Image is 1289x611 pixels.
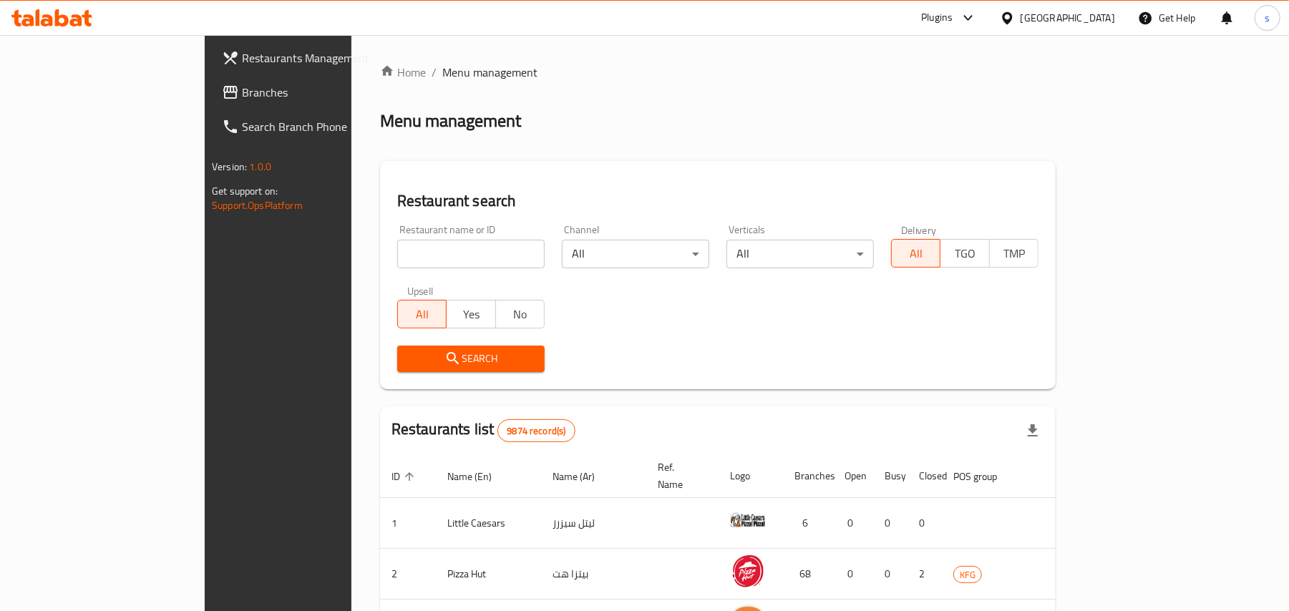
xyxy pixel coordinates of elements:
th: Open [833,454,873,498]
td: 6 [783,498,833,549]
div: Total records count [497,419,575,442]
button: Search [397,346,545,372]
td: 2 [908,549,942,600]
input: Search for restaurant name or ID.. [397,240,545,268]
label: Delivery [901,225,937,235]
button: TGO [940,239,989,268]
span: Search [409,350,533,368]
td: Pizza Hut [436,549,541,600]
button: Yes [446,300,495,328]
a: Restaurants Management [210,41,420,75]
span: All [898,243,935,264]
td: 0 [833,549,873,600]
span: s [1265,10,1270,26]
span: Branches [242,84,409,101]
div: Plugins [921,9,953,26]
td: 0 [908,498,942,549]
span: Search Branch Phone [242,118,409,135]
h2: Menu management [380,109,521,132]
td: ليتل سيزرز [541,498,646,549]
div: All [562,240,709,268]
th: Closed [908,454,942,498]
img: Pizza Hut [730,553,766,589]
span: Ref. Name [658,459,701,493]
a: Support.OpsPlatform [212,196,303,215]
nav: breadcrumb [380,64,1056,81]
button: All [891,239,940,268]
span: Restaurants Management [242,49,409,67]
td: 0 [873,549,908,600]
span: POS group [953,468,1016,485]
button: TMP [989,239,1039,268]
td: Little Caesars [436,498,541,549]
span: 1.0.0 [249,157,271,176]
span: KFG [954,567,981,583]
td: بيتزا هت [541,549,646,600]
span: No [502,304,539,325]
span: Yes [452,304,490,325]
span: Version: [212,157,247,176]
th: Branches [783,454,833,498]
li: / [432,64,437,81]
a: Search Branch Phone [210,109,420,144]
span: TGO [946,243,983,264]
td: 68 [783,549,833,600]
span: 9874 record(s) [498,424,574,438]
span: Name (En) [447,468,510,485]
td: 0 [873,498,908,549]
span: All [404,304,441,325]
th: Busy [873,454,908,498]
a: Branches [210,75,420,109]
th: Logo [719,454,783,498]
span: TMP [996,243,1033,264]
span: Menu management [442,64,538,81]
span: ID [391,468,419,485]
label: Upsell [407,285,434,295]
td: 0 [833,498,873,549]
button: All [397,300,447,328]
div: [GEOGRAPHIC_DATA] [1021,10,1115,26]
span: Name (Ar) [553,468,613,485]
div: All [726,240,874,268]
h2: Restaurant search [397,190,1039,212]
h2: Restaurants list [391,419,575,442]
img: Little Caesars [730,502,766,538]
button: No [495,300,545,328]
span: Get support on: [212,182,278,200]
